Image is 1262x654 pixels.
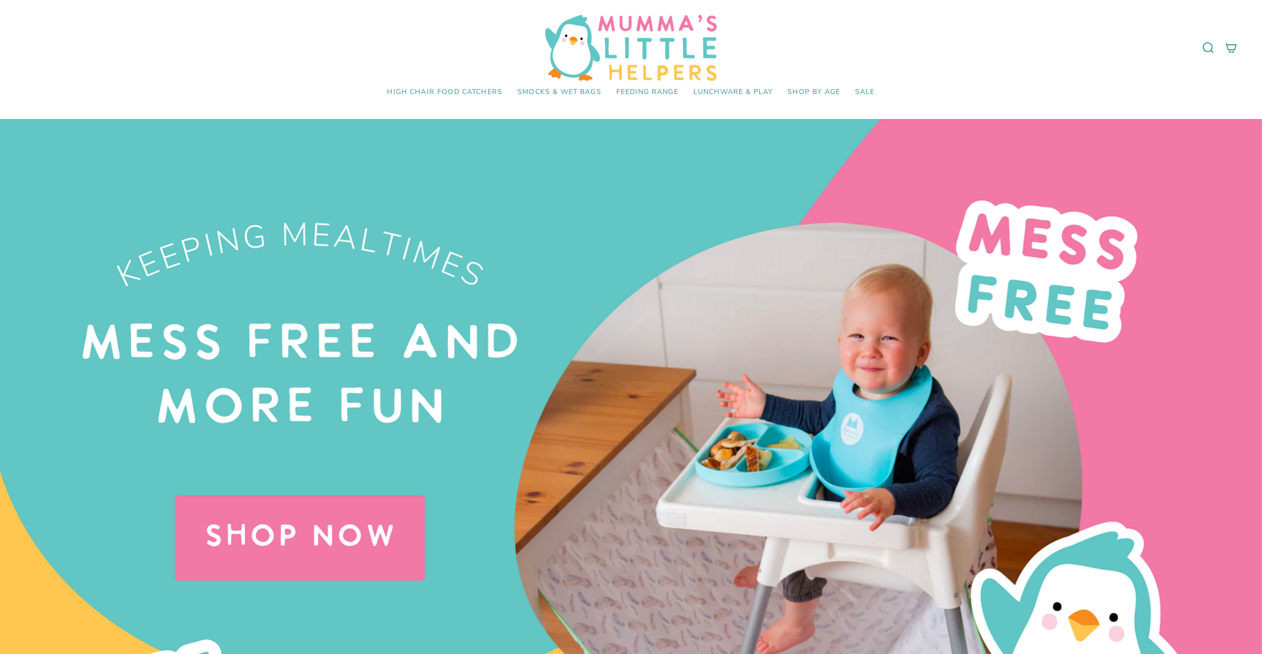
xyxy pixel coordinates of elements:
a: SALE [848,81,882,104]
a: Shop by Age [780,81,848,104]
a: Lunchware & Play [686,81,780,104]
span: SALE [855,88,875,97]
img: Mumma’s Little Helpers [545,15,717,81]
span: Shop by Age [787,88,840,97]
span: High Chair Food Catchers [387,88,502,97]
span: Feeding Range [616,88,679,97]
a: High Chair Food Catchers [380,81,510,104]
span: Smocks & Wet Bags [517,88,601,97]
span: Lunchware & Play [693,88,773,97]
a: Feeding Range [609,81,686,104]
a: Smocks & Wet Bags [510,81,609,104]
